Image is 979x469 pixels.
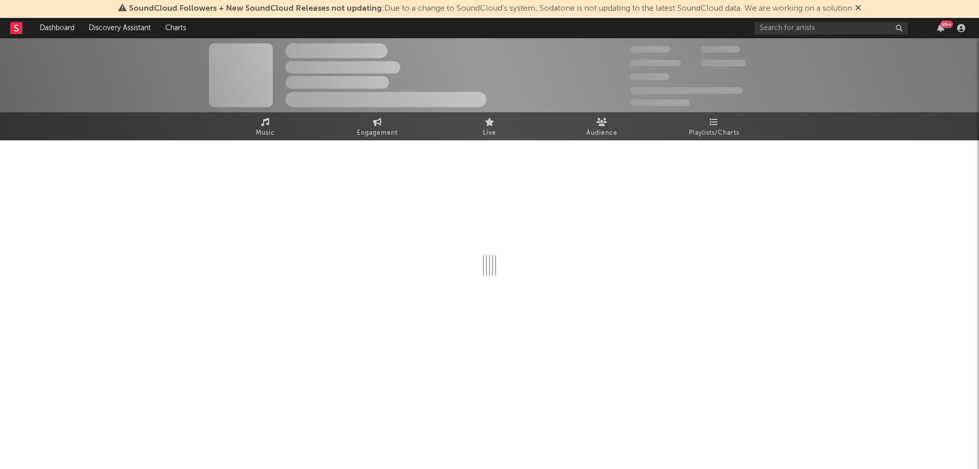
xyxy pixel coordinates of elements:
[209,112,321,140] a: Music
[586,127,617,139] span: Audience
[630,60,681,66] span: 50 000 000
[630,100,690,106] span: Jump Score: 85.0
[483,127,496,139] span: Live
[630,46,670,53] span: 300 000
[433,112,546,140] a: Live
[82,18,158,38] a: Discovery Assistant
[158,18,193,38] a: Charts
[546,112,658,140] a: Audience
[700,60,746,66] span: 1 000 000
[855,5,861,13] span: Dismiss
[630,73,669,80] span: 100 000
[33,18,82,38] a: Dashboard
[658,112,770,140] a: Playlists/Charts
[700,46,740,53] span: 100 000
[755,22,908,35] input: Search for artists
[940,20,953,28] div: 99 +
[357,127,398,139] span: Engagement
[937,24,944,32] button: 99+
[689,127,739,139] span: Playlists/Charts
[630,87,743,94] span: 50 000 000 Monthly Listeners
[256,127,275,139] span: Music
[321,112,433,140] a: Engagement
[129,5,852,13] span: : Due to a change to SoundCloud's system, Sodatone is not updating to the latest SoundCloud data....
[129,5,382,13] span: SoundCloud Followers + New SoundCloud Releases not updating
